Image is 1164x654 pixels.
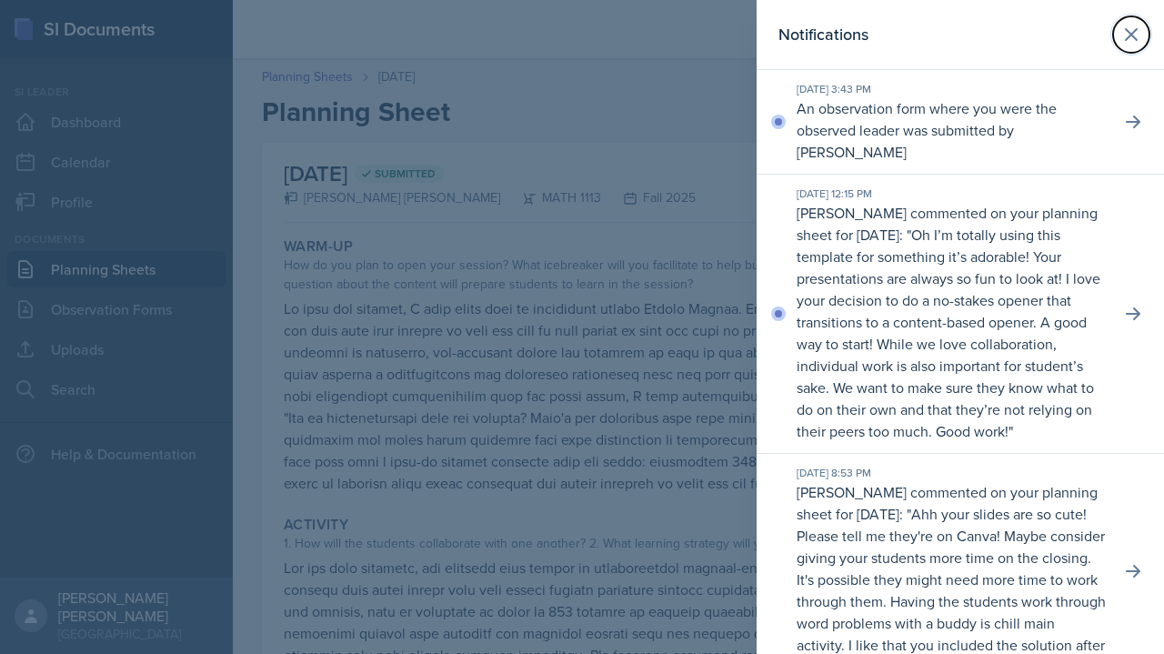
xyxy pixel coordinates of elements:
[797,97,1106,163] p: An observation form where you were the observed leader was submitted by [PERSON_NAME]
[778,22,868,47] h2: Notifications
[797,81,1106,97] div: [DATE] 3:43 PM
[797,202,1106,442] p: [PERSON_NAME] commented on your planning sheet for [DATE]: " "
[797,225,1100,441] p: Oh I’m totally using this template for something it’s adorable! Your presentations are always so ...
[797,186,1106,202] div: [DATE] 12:15 PM
[797,465,1106,481] div: [DATE] 8:53 PM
